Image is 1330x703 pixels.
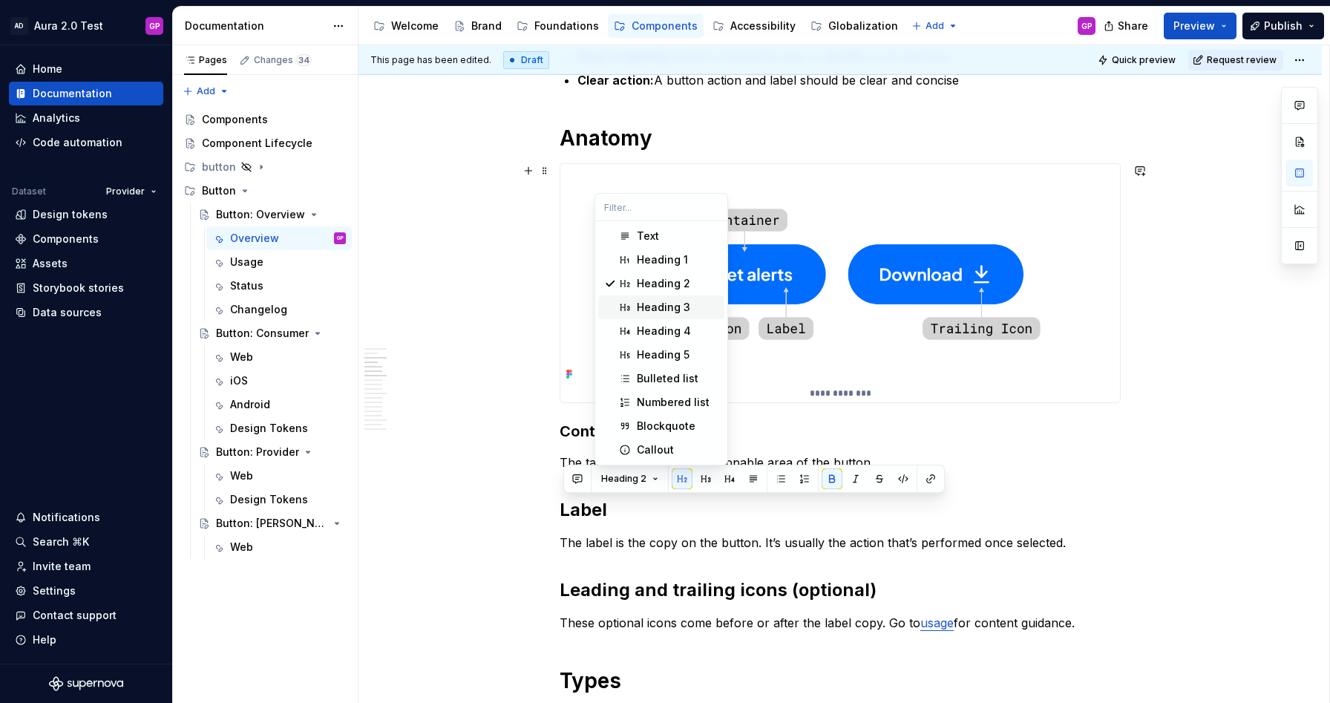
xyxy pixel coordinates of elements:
div: Welcome [391,19,439,33]
div: GP [149,20,160,32]
div: Documentation [33,86,112,101]
div: Android [230,397,270,412]
div: Button [178,179,352,203]
div: Contact support [33,608,117,623]
a: Changelog [206,298,352,321]
div: Design tokens [33,207,108,222]
div: Documentation [185,19,325,33]
div: Design Tokens [230,421,308,436]
a: Android [206,393,352,416]
div: Changes [254,54,312,66]
span: Publish [1264,19,1303,33]
div: Web [230,540,253,555]
a: Components [9,227,163,251]
div: Heading 2 [637,276,690,291]
div: Button [202,183,236,198]
img: a9f4af21-00fc-45f0-a9c9-4f214ca17f57.png [560,164,1120,385]
div: Globalization [828,19,898,33]
a: Accessibility [707,14,802,38]
strong: Clear action: [577,73,654,88]
div: Notifications [33,510,100,525]
span: Heading 2 [601,473,646,485]
button: Contact support [9,604,163,627]
a: Button: [PERSON_NAME] [192,511,352,535]
strong: Label [560,499,607,520]
div: Button: Overview [216,207,305,222]
div: Usage [230,255,263,269]
button: Publish [1242,13,1324,39]
span: Provider [106,186,145,197]
input: Filter... [595,194,727,220]
strong: Leading and trailing icons (optional) [560,579,877,601]
p: The target area is the base tappable area of the button. [560,454,1121,471]
div: iOS [230,373,248,388]
button: Notifications [9,506,163,529]
a: Analytics [9,106,163,130]
a: Brand [448,14,508,38]
div: Text [637,229,659,243]
a: Status [206,274,352,298]
div: Data sources [33,305,102,320]
div: Button: [PERSON_NAME] [216,516,328,531]
div: Callout [637,442,674,457]
button: Quick preview [1093,50,1182,71]
div: Button: Provider [216,445,299,460]
a: Documentation [9,82,163,105]
a: Button: Provider [192,440,352,464]
a: Foundations [511,14,605,38]
a: Globalization [805,14,904,38]
div: Heading 5 [637,347,689,362]
div: Components [33,232,99,246]
a: OverviewGP [206,226,352,250]
button: Add [907,16,963,36]
div: Components [202,112,268,127]
span: Preview [1173,19,1215,33]
p: The label is the copy on the button. It’s usually the action that’s performed once selected. [560,534,1121,552]
a: Design Tokens [206,488,352,511]
div: Blockquote [637,419,695,434]
a: Components [608,14,704,38]
div: Dataset [12,186,46,197]
button: Help [9,628,163,652]
svg: Supernova Logo [49,676,123,691]
div: Analytics [33,111,80,125]
div: Numbered list [637,395,710,410]
a: Design tokens [9,203,163,226]
a: Usage [206,250,352,274]
a: Web [206,464,352,488]
a: Web [206,345,352,369]
div: Assets [33,256,68,271]
a: Button: Overview [192,203,352,226]
span: Add [926,20,944,32]
div: Overview [230,231,279,246]
div: Web [230,350,253,364]
span: Request review [1207,54,1277,66]
div: button [178,155,352,179]
a: Code automation [9,131,163,154]
strong: Container [560,422,632,440]
div: Status [230,278,263,293]
div: Components [632,19,698,33]
a: Invite team [9,555,163,578]
h1: Types [560,667,1121,694]
div: GP [337,231,344,246]
div: Settings [33,583,76,598]
div: Accessibility [730,19,796,33]
a: Assets [9,252,163,275]
a: Web [206,535,352,559]
p: These optional icons come before or after the label copy. Go to for content guidance. [560,614,1121,632]
button: Add [178,81,234,102]
div: Help [33,632,56,647]
div: Search ⌘K [33,534,89,549]
div: Foundations [534,19,599,33]
div: Brand [471,19,502,33]
h1: Anatomy [560,125,1121,151]
a: Storybook stories [9,276,163,300]
div: button [202,160,236,174]
span: 34 [296,54,312,66]
div: Page tree [367,11,904,41]
button: Request review [1188,50,1283,71]
div: Changelog [230,302,287,317]
div: Home [33,62,62,76]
